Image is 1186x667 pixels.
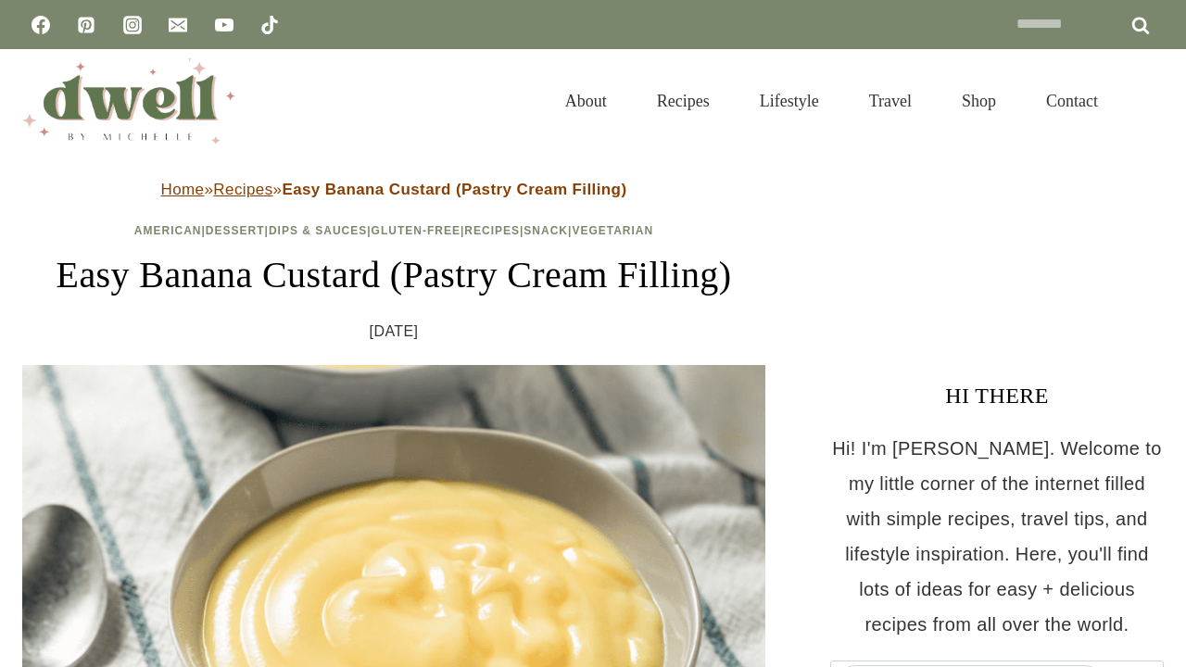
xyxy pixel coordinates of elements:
[937,69,1021,133] a: Shop
[134,224,202,237] a: American
[161,181,627,198] span: » »
[251,6,288,44] a: TikTok
[22,6,59,44] a: Facebook
[68,6,105,44] a: Pinterest
[830,431,1164,642] p: Hi! I'm [PERSON_NAME]. Welcome to my little corner of the internet filled with simple recipes, tr...
[1021,69,1123,133] a: Contact
[159,6,196,44] a: Email
[213,181,272,198] a: Recipes
[844,69,937,133] a: Travel
[134,224,653,237] span: | | | | | |
[372,224,461,237] a: Gluten-Free
[572,224,653,237] a: Vegetarian
[1132,85,1164,117] button: View Search Form
[269,224,367,237] a: Dips & Sauces
[206,224,265,237] a: Dessert
[540,69,632,133] a: About
[22,58,235,144] img: DWELL by michelle
[370,318,419,346] time: [DATE]
[735,69,844,133] a: Lifestyle
[632,69,735,133] a: Recipes
[540,69,1123,133] nav: Primary Navigation
[114,6,151,44] a: Instagram
[206,6,243,44] a: YouTube
[524,224,568,237] a: Snack
[161,181,205,198] a: Home
[22,247,765,303] h1: Easy Banana Custard (Pastry Cream Filling)
[464,224,520,237] a: Recipes
[830,379,1164,412] h3: HI THERE
[282,181,626,198] strong: Easy Banana Custard (Pastry Cream Filling)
